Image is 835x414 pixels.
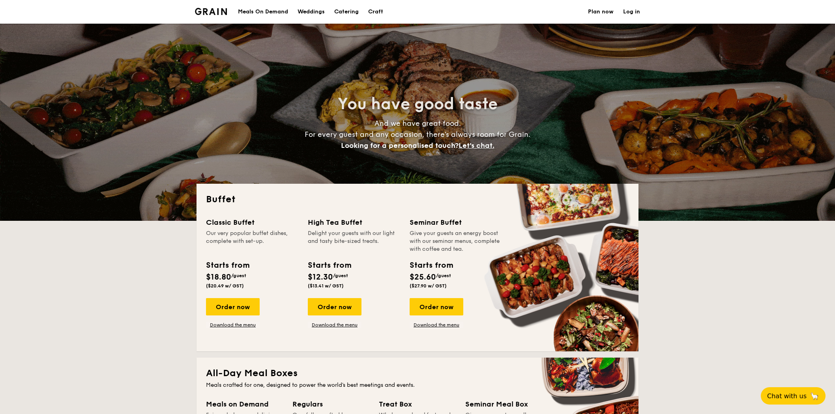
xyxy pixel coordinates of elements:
[379,399,456,410] div: Treat Box
[308,322,361,328] a: Download the menu
[292,399,369,410] div: Regulars
[305,119,530,150] span: And we have great food. For every guest and any occasion, there’s always room for Grain.
[465,399,542,410] div: Seminar Meal Box
[206,298,260,315] div: Order now
[761,387,826,405] button: Chat with us🦙
[231,273,246,278] span: /guest
[410,298,463,315] div: Order now
[810,392,819,401] span: 🦙
[206,283,244,289] span: ($20.49 w/ GST)
[308,229,400,253] div: Delight your guests with our light and tasty bite-sized treats.
[206,272,231,282] span: $18.80
[206,322,260,328] a: Download the menu
[410,217,502,228] div: Seminar Buffet
[410,283,447,289] span: ($27.90 w/ GST)
[308,272,333,282] span: $12.30
[410,322,463,328] a: Download the menu
[308,283,344,289] span: ($13.41 w/ GST)
[195,8,227,15] img: Grain
[308,217,400,228] div: High Tea Buffet
[206,193,629,206] h2: Buffet
[341,141,459,150] span: Looking for a personalised touch?
[206,229,298,253] div: Our very popular buffet dishes, complete with set-up.
[206,399,283,410] div: Meals on Demand
[206,217,298,228] div: Classic Buffet
[333,273,348,278] span: /guest
[206,367,629,380] h2: All-Day Meal Boxes
[308,259,351,271] div: Starts from
[206,259,249,271] div: Starts from
[410,259,453,271] div: Starts from
[459,141,494,150] span: Let's chat.
[410,272,436,282] span: $25.60
[206,381,629,389] div: Meals crafted for one, designed to power the world's best meetings and events.
[195,8,227,15] a: Logotype
[436,273,451,278] span: /guest
[410,229,502,253] div: Give your guests an energy boost with our seminar menus, complete with coffee and tea.
[308,298,361,315] div: Order now
[338,95,498,114] span: You have good taste
[767,392,807,400] span: Chat with us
